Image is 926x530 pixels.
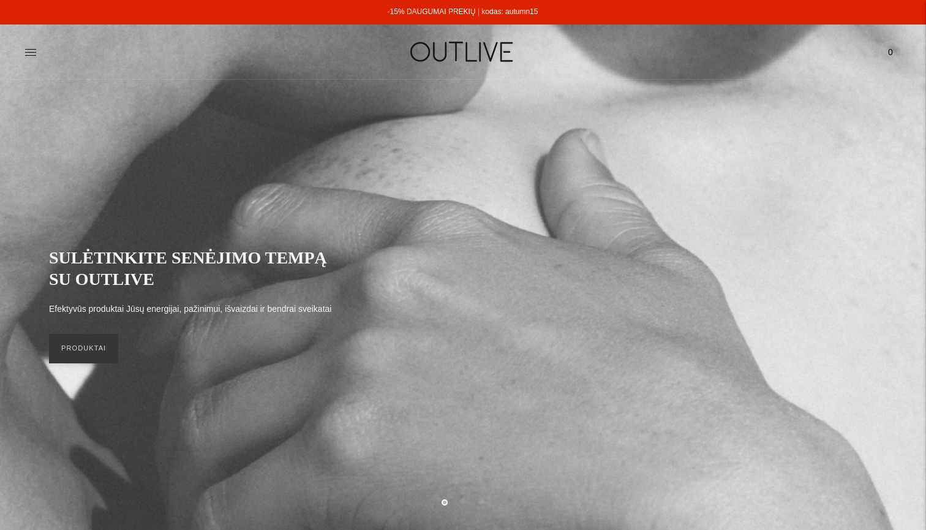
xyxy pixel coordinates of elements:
[386,31,540,73] img: OUTLIVE
[442,499,448,505] button: Move carousel to slide 1
[460,498,466,504] button: Move carousel to slide 2
[478,498,484,504] button: Move carousel to slide 3
[49,247,343,290] h2: SULĖTINKITE SENĖJIMO TEMPĄ SU OUTLIVE
[388,7,538,16] a: -15% DAUGUMAI PREKIŲ | kodas: autumn15
[882,44,899,61] span: 0
[49,334,118,363] a: PRODUKTAI
[879,39,902,66] a: 0
[49,302,331,317] p: Efektyvūs produktai Jūsų energijai, pažinimui, išvaizdai ir bendrai sveikatai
